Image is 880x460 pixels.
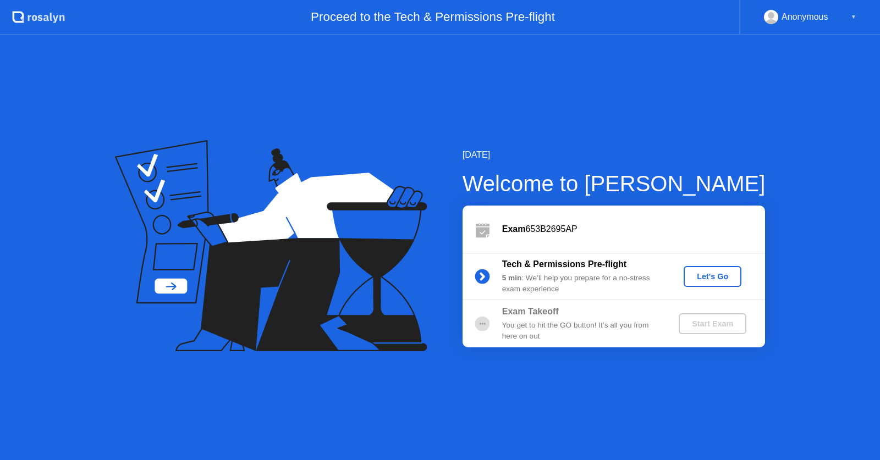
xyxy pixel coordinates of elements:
div: [DATE] [463,148,766,162]
b: Tech & Permissions Pre-flight [502,259,626,269]
b: Exam [502,224,526,234]
div: Welcome to [PERSON_NAME] [463,167,766,200]
div: Start Exam [683,319,742,328]
div: You get to hit the GO button! It’s all you from here on out [502,320,661,342]
b: Exam Takeoff [502,307,559,316]
div: Let's Go [688,272,737,281]
div: ▼ [851,10,856,24]
button: Let's Go [684,266,741,287]
div: : We’ll help you prepare for a no-stress exam experience [502,273,661,295]
div: Anonymous [782,10,828,24]
div: 653B2695AP [502,223,765,236]
b: 5 min [502,274,522,282]
button: Start Exam [679,313,746,334]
